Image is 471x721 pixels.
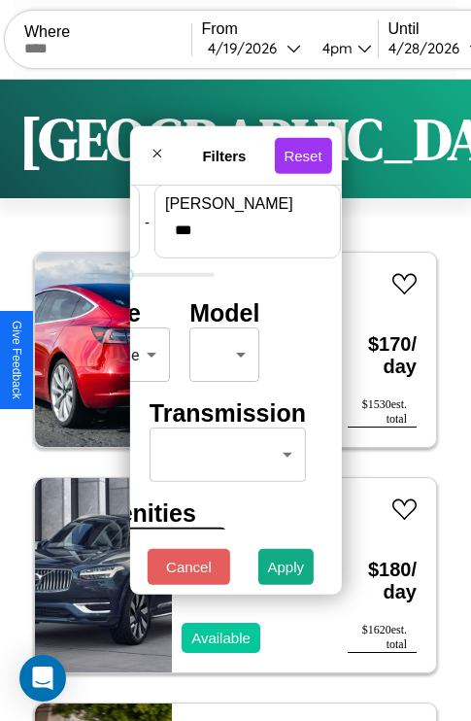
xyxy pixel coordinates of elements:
div: Give Feedback [10,321,23,399]
div: $ 1530 est. total [348,397,417,428]
p: Available [191,625,251,651]
label: Where [24,23,191,41]
h3: $ 180 / day [348,539,417,623]
div: Open Intercom Messenger [19,655,66,702]
button: 4pm [307,38,378,58]
div: 4 / 19 / 2026 [208,39,286,57]
div: $ 1620 est. total [348,623,417,653]
h4: Transmission [150,399,306,428]
button: Cancel [148,549,230,585]
label: [PERSON_NAME] [165,195,330,213]
p: - [145,208,150,234]
h3: $ 170 / day [348,314,417,397]
button: Apply [258,549,315,585]
h4: Filters [174,147,274,163]
div: 4 / 28 / 2026 [388,39,469,57]
div: 4pm [313,39,357,57]
label: From [202,20,378,38]
h4: Model [189,299,259,327]
button: Reset [274,137,331,173]
button: 4/19/2026 [202,38,307,58]
h4: Amenities [80,499,214,528]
